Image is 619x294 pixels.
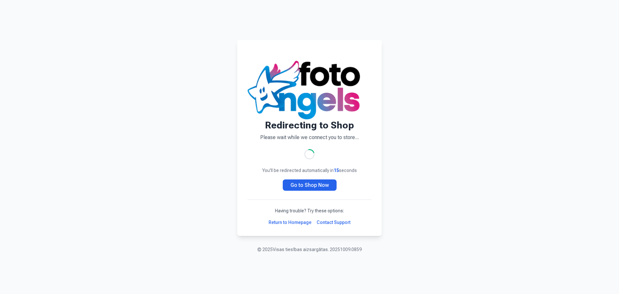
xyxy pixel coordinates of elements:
[248,208,371,214] p: Having trouble? Try these options:
[248,134,371,141] p: Please wait while we connect you to store...
[257,246,362,253] p: © 2025 Visas tiesības aizsargātas. 20251009.0859
[269,219,311,226] a: Return to Homepage
[248,167,371,174] p: You'll be redirected automatically in seconds
[283,179,337,191] a: Go to Shop Now
[334,168,339,173] span: 15
[317,219,350,226] a: Contact Support
[248,119,371,131] h1: Redirecting to Shop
